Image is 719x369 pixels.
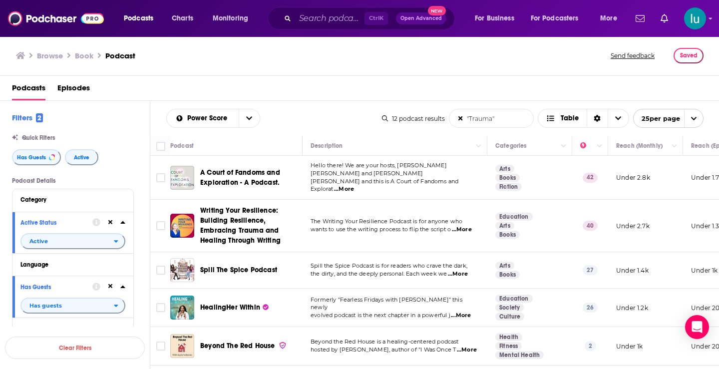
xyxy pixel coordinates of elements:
[495,222,514,230] a: Arts
[57,80,90,100] a: Episodes
[583,173,598,183] p: 42
[684,7,706,29] button: Show profile menu
[36,113,43,122] span: 2
[583,265,598,275] p: 27
[495,333,522,341] a: Health
[156,342,165,351] span: Toggle select row
[674,48,704,63] button: Saved
[12,80,45,100] span: Podcasts
[594,140,606,152] button: Column Actions
[669,140,681,152] button: Column Actions
[495,231,520,239] a: Books
[20,219,86,226] div: Active Status
[170,166,194,190] img: A Court of Fandoms and Exploration - A Podcast.
[495,213,533,221] a: Education
[213,11,248,25] span: Monitoring
[684,7,706,29] img: User Profile
[616,266,649,275] p: Under 1.4k
[295,10,364,26] input: Search podcasts, credits, & more...
[685,315,709,339] div: Open Intercom Messenger
[616,342,643,351] p: Under 1k
[495,174,520,182] a: Books
[166,109,260,128] h2: Choose List sort
[124,11,153,25] span: Podcasts
[29,303,62,309] span: Has guests
[20,216,92,229] button: Active Status
[396,12,446,24] button: Open AdvancedNew
[311,270,447,277] span: the dirty, and the deeply personal. Each week we
[22,134,55,141] span: Quick Filters
[634,111,680,126] span: 25 per page
[20,258,125,270] button: Language
[580,140,594,152] div: Power Score
[457,346,477,354] span: ...More
[170,214,194,238] img: Writing Your Resilience: Building Resilience, Embracing Trauma and Healing Through Writing
[200,303,269,313] a: HealingHer Within
[495,262,514,270] a: Arts
[12,113,43,122] h2: Filters
[633,109,704,128] button: open menu
[20,233,125,249] h2: filter dropdown
[616,140,663,152] div: Reach (Monthly)
[117,10,166,26] button: open menu
[20,233,125,249] button: open menu
[156,266,165,275] span: Toggle select row
[334,185,354,193] span: ...More
[20,196,119,203] div: Category
[382,115,445,122] div: 12 podcast results
[608,48,658,63] button: Send feedback
[105,51,135,60] h3: Podcast
[12,177,134,184] p: Podcast Details
[200,303,260,312] span: HealingHer Within
[170,296,194,320] img: HealingHer Within
[684,7,706,29] span: Logged in as lusodano
[524,10,593,26] button: open menu
[20,322,125,335] button: Brand Safety & Suitability
[200,168,299,188] a: A Court of Fandoms and Exploration - A Podcast.
[593,10,630,26] button: open menu
[167,115,239,122] button: open menu
[657,10,672,27] a: Show notifications dropdown
[29,239,48,244] span: Active
[65,149,98,165] button: Active
[187,115,231,122] span: Power Score
[20,298,125,314] button: open menu
[200,342,275,350] span: Beyond The Red House
[311,296,462,311] span: Formerly "Fearless Fridays with [PERSON_NAME]" this newly
[452,226,472,234] span: ...More
[311,312,450,319] span: evolved podcast is the next chapter in a powerful j
[200,265,277,275] a: Spill The Spice Podcast
[200,206,299,246] a: Writing Your Resilience: Building Resilience, Embracing Trauma and Healing Through Writing
[400,16,442,21] span: Open Advanced
[20,280,92,293] button: Has Guests
[495,183,522,191] a: Fiction
[558,140,570,152] button: Column Actions
[448,270,468,278] span: ...More
[277,7,464,30] div: Search podcasts, credits, & more...
[200,266,277,274] span: Spill The Spice Podcast
[531,11,579,25] span: For Podcasters
[279,341,287,350] img: verified Badge
[311,140,343,152] div: Description
[170,334,194,358] img: Beyond The Red House
[616,222,650,230] p: Under 2.7k
[200,341,287,351] a: Beyond The Red House
[74,155,89,160] span: Active
[538,109,629,128] button: Choose View
[8,9,104,28] img: Podchaser - Follow, Share and Rate Podcasts
[495,295,533,303] a: Education
[680,52,698,59] span: Saved
[311,178,458,193] span: [PERSON_NAME] and this is A Court of Fandoms and Explorat
[495,165,514,173] a: Arts
[691,266,718,275] p: Under 1k
[311,162,447,177] span: Hello there! We are your hosts, [PERSON_NAME] [PERSON_NAME] and [PERSON_NAME]
[37,51,63,60] h3: Browse
[583,303,598,313] p: 26
[156,303,165,312] span: Toggle select row
[428,6,446,15] span: New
